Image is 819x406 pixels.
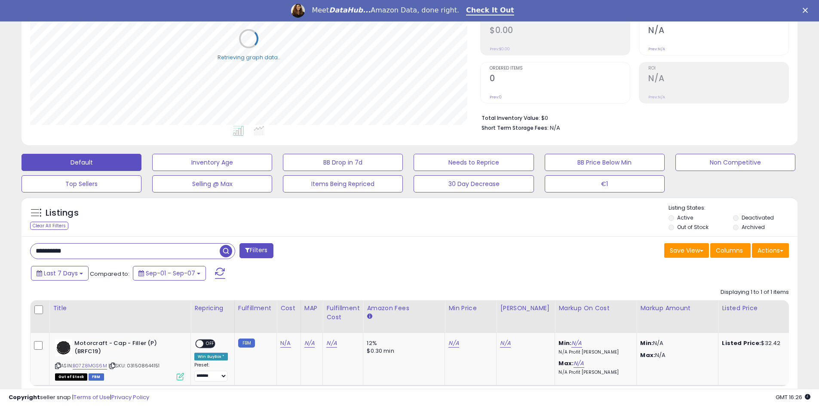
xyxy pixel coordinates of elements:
[46,207,79,219] h5: Listings
[73,362,107,369] a: B07Z8MGS6M
[280,304,297,313] div: Cost
[716,246,743,255] span: Columns
[648,73,788,85] h2: N/A
[640,304,715,313] div: Markup Amount
[648,18,788,23] span: Avg. Buybox Share
[555,300,637,333] th: The percentage added to the cost of goods (COGS) that forms the calculator for Min & Max prices.
[490,18,630,23] span: Profit
[55,373,87,381] span: All listings that are currently out of stock and unavailable for purchase on Amazon
[742,223,765,231] label: Archived
[30,222,68,230] div: Clear All Filters
[89,373,104,381] span: FBM
[640,351,655,359] strong: Max:
[482,112,782,122] li: $0
[304,304,319,313] div: MAP
[194,362,228,382] div: Preset:
[31,266,89,281] button: Last 7 Days
[710,243,751,258] button: Columns
[74,339,179,357] b: Motorcraft - Cap - Filler (P) (BRFC19)
[500,304,551,313] div: [PERSON_NAME]
[326,339,337,348] a: N/A
[133,266,206,281] button: Sep-01 - Sep-07
[558,349,630,355] p: N/A Profit [PERSON_NAME]
[367,304,441,313] div: Amazon Fees
[203,340,217,348] span: OFF
[152,175,272,192] button: Selling @ Max
[448,304,493,313] div: Min Price
[108,362,160,369] span: | SKU: 031508644151
[146,269,195,278] span: Sep-01 - Sep-07
[752,243,789,258] button: Actions
[500,339,510,348] a: N/A
[9,394,149,402] div: seller snap | |
[466,6,514,15] a: Check It Out
[558,339,571,347] b: Min:
[367,347,438,355] div: $0.30 min
[152,154,272,171] button: Inventory Age
[111,393,149,401] a: Privacy Policy
[648,46,665,52] small: Prev: N/A
[367,339,438,347] div: 12%
[414,154,534,171] button: Needs to Reprice
[490,25,630,37] h2: $0.00
[283,175,403,192] button: Items Being Repriced
[55,339,72,356] img: 41N5XIDPVnL._SL40_.jpg
[550,124,560,132] span: N/A
[648,95,665,100] small: Prev: N/A
[414,175,534,192] button: 30 Day Decrease
[9,393,40,401] strong: Copyright
[291,4,305,18] img: Profile image for Georgie
[742,214,774,221] label: Deactivated
[722,339,761,347] b: Listed Price:
[74,393,110,401] a: Terms of Use
[490,73,630,85] h2: 0
[677,223,709,231] label: Out of Stock
[571,339,582,348] a: N/A
[194,304,231,313] div: Repricing
[44,269,78,278] span: Last 7 Days
[648,66,788,71] span: ROI
[448,339,459,348] a: N/A
[238,339,255,348] small: FBM
[558,304,633,313] div: Markup on Cost
[664,243,709,258] button: Save View
[574,359,584,368] a: N/A
[558,369,630,375] p: N/A Profit [PERSON_NAME]
[238,304,273,313] div: Fulfillment
[677,214,693,221] label: Active
[803,8,811,13] div: Close
[280,339,291,348] a: N/A
[55,339,184,379] div: ASIN:
[490,46,510,52] small: Prev: $0.00
[669,204,798,212] p: Listing States:
[648,25,788,37] h2: N/A
[194,353,228,360] div: Win BuyBox *
[218,53,280,61] div: Retrieving graph data..
[776,393,810,401] span: 2025-09-15 16:26 GMT
[90,270,129,278] span: Compared to:
[640,351,712,359] p: N/A
[21,175,141,192] button: Top Sellers
[283,154,403,171] button: BB Drop in 7d
[675,154,795,171] button: Non Competitive
[482,114,540,122] b: Total Inventory Value:
[326,304,359,322] div: Fulfillment Cost
[721,288,789,296] div: Displaying 1 to 1 of 1 items
[239,243,273,258] button: Filters
[482,124,549,131] b: Short Term Storage Fees:
[367,313,372,321] small: Amazon Fees.
[722,339,793,347] div: $32.42
[558,359,574,367] b: Max:
[490,95,502,100] small: Prev: 0
[490,66,630,71] span: Ordered Items
[304,339,315,348] a: N/A
[640,339,712,347] p: N/A
[21,154,141,171] button: Default
[722,304,796,313] div: Listed Price
[329,6,371,14] i: DataHub...
[640,339,653,347] strong: Min:
[312,6,459,15] div: Meet Amazon Data, done right.
[545,175,665,192] button: €1
[53,304,187,313] div: Title
[545,154,665,171] button: BB Price Below Min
